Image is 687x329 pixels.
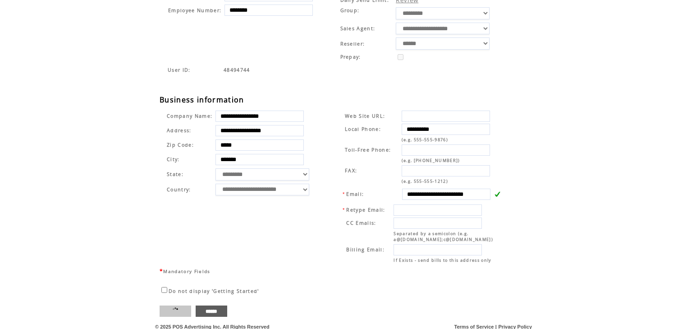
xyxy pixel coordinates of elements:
span: Employee Number: [168,7,221,14]
span: Local Phone: [345,126,381,132]
span: (e.g. 555-555-1212) [402,178,448,184]
span: State: [167,171,212,177]
span: Email: [346,191,364,197]
span: FAX: [345,167,357,174]
span: Toll-Free Phone: [345,147,391,153]
span: Company Name: [167,113,212,119]
span: Country: [167,186,191,193]
span: If Exists - send bills to this address only [394,257,491,263]
span: (e.g. 555-555-9876) [402,137,448,143]
span: Web Site URL: [345,113,385,119]
span: Indicates the agent code for sign up page with sales agent or reseller tracking code [168,67,191,73]
span: Indicates the agent code for sign up page with sales agent or reseller tracking code [224,67,250,73]
span: Group: [340,7,360,14]
span: City: [167,156,180,162]
span: Reseller: [340,41,365,47]
span: (e.g. [PHONE_NUMBER]) [402,158,460,163]
span: Retype Email: [346,207,385,213]
span: Billing Email: [346,246,385,253]
span: Zip Code: [167,142,194,148]
span: CC Emails: [346,220,376,226]
span: Address: [167,127,192,134]
span: Sales Agent: [340,25,376,32]
img: v.gif [494,191,500,197]
span: Do not display 'Getting Started' [169,288,259,294]
span: Mandatory Fields [163,268,210,274]
span: Business information [160,95,244,105]
span: Separated by a semicolon (e.g. a@[DOMAIN_NAME];c@[DOMAIN_NAME]) [394,231,493,242]
span: Prepay: [340,54,361,60]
